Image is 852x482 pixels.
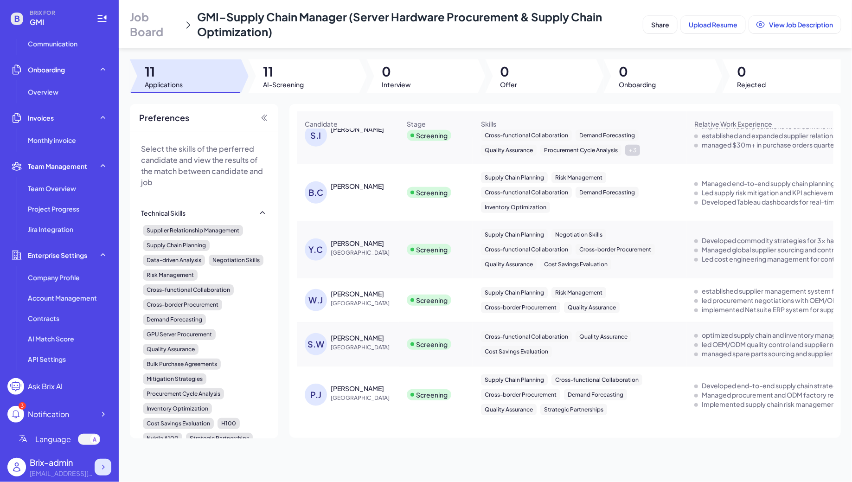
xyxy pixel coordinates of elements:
[481,172,548,183] div: Supply Chain Planning
[540,404,607,415] div: Strategic Partnerships
[143,225,243,236] div: Supplier Relationship Management
[305,238,327,261] div: Y.C
[331,181,384,191] div: Brian Cargill
[481,331,572,342] div: Cross-functional Collaboration
[197,10,602,39] span: GMI–Supply Chain Manager (Server Hardware Procurement & Supply Chain Optimization)
[551,287,606,298] div: Risk Management
[551,374,642,386] div: Cross-functional Collaboration
[305,384,327,406] div: P.J
[143,418,214,429] div: Cost Savings Evaluation
[407,119,426,129] span: Stage
[305,124,327,147] div: S.I
[576,130,639,141] div: Demand Forecasting
[500,63,518,80] span: 0
[28,225,73,234] span: Jira Integration
[416,245,448,254] div: Screening
[643,16,677,33] button: Share
[481,202,550,213] div: Inventory Optimization
[481,244,572,255] div: Cross-functional Collaboration
[769,20,833,29] span: View Job Description
[331,238,384,248] div: Yan Cheng Cai
[263,63,304,80] span: 11
[331,393,400,403] span: [GEOGRAPHIC_DATA]
[331,299,400,308] span: [GEOGRAPHIC_DATA]
[576,244,655,255] div: Cross-border Procurement
[143,388,224,399] div: Procurement Cycle Analysis
[143,344,199,355] div: Quality Assurance
[139,111,189,124] span: Preferences
[481,287,548,298] div: Supply Chain Planning
[30,456,95,469] div: Brix-admin
[28,204,79,213] span: Project Progress
[331,343,400,352] span: [GEOGRAPHIC_DATA]
[305,119,338,129] span: Candidate
[143,433,182,444] div: Nvidia A100
[28,334,74,343] span: AI Match Score
[28,251,87,260] span: Enterprise Settings
[576,331,631,342] div: Quality Assurance
[28,381,63,392] div: Ask Brix AI
[28,65,65,74] span: Onboarding
[143,270,198,281] div: Risk Management
[331,124,384,134] div: Sophia Inklizian Ayala
[143,255,205,266] div: Data-driven Analysis
[143,284,234,296] div: Cross-functional Collaboration
[331,384,384,393] div: Peter Jong
[28,39,77,48] span: Communication
[500,80,518,89] span: Offer
[689,20,737,29] span: Upload Resume
[30,469,95,478] div: flora@joinbrix.com
[481,404,537,415] div: Quality Assurance
[28,161,87,171] span: Team Management
[749,16,841,33] button: View Job Description
[564,389,627,400] div: Demand Forecasting
[28,293,97,302] span: Account Management
[564,302,620,313] div: Quality Assurance
[143,329,216,340] div: GPU Server Procurement
[481,119,496,129] span: Skills
[481,130,572,141] div: Cross-functional Collaboration
[551,172,606,183] div: Risk Management
[481,259,537,270] div: Quality Assurance
[416,296,448,305] div: Screening
[145,80,183,89] span: Applications
[28,314,59,323] span: Contracts
[382,80,411,89] span: Interview
[28,273,80,282] span: Company Profile
[218,418,240,429] div: H100
[143,299,222,310] div: Cross-border Procurement
[28,113,54,122] span: Invoices
[481,346,552,357] div: Cost Savings Evaluation
[143,373,206,385] div: Mitigation Strategies
[35,434,71,445] span: Language
[416,390,448,399] div: Screening
[481,302,560,313] div: Cross-border Procurement
[30,9,85,17] span: BRIX FOR
[145,63,183,80] span: 11
[551,229,606,240] div: Negotiation Skills
[30,17,85,28] span: GMI
[540,145,621,156] div: Procurement Cycle Analysis
[305,181,327,204] div: B.C
[143,240,210,251] div: Supply Chain Planning
[28,87,58,96] span: Overview
[737,80,766,89] span: Rejected
[143,359,221,370] div: Bulk Purchase Agreements
[143,314,206,325] div: Demand Forecasting
[540,259,611,270] div: Cost Savings Evaluation
[186,433,253,444] div: Strategic Partnerships
[305,289,327,311] div: W.J
[694,119,772,129] span: Relative Work Experience
[382,63,411,80] span: 0
[305,333,327,355] div: S.W
[19,402,26,410] div: 3
[331,289,384,298] div: Wilton Jiang
[7,458,26,476] img: user_logo.png
[141,143,267,188] p: Select the skills of the perferred candidate and view the results of the match between candidate ...
[209,255,263,266] div: Negotiation Skills
[681,16,745,33] button: Upload Resume
[28,409,69,420] div: Notification
[28,135,76,145] span: Monthly invoice
[737,63,766,80] span: 0
[331,333,384,342] div: Stephen Wu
